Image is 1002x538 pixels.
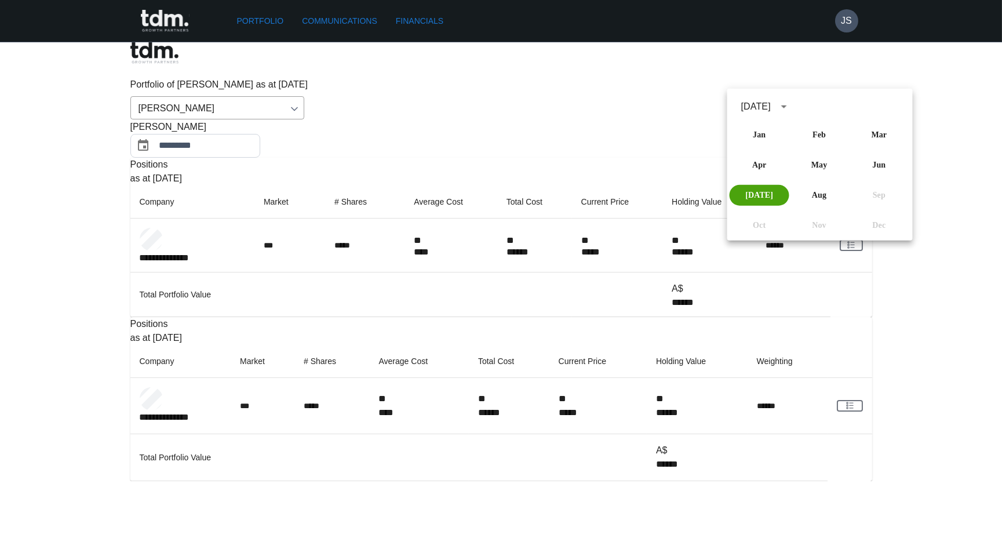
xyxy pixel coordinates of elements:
th: Company [130,345,231,378]
a: Communications [297,10,382,32]
td: Total Portfolio Value [130,272,663,317]
g: rgba(16, 24, 40, 0.6 [848,242,854,248]
button: JS [835,9,858,32]
th: # Shares [294,345,369,378]
p: A$ [656,444,738,457]
button: Jan [730,125,789,146]
a: Financials [391,10,448,32]
button: May [789,155,849,176]
p: as at [DATE] [130,331,872,345]
td: Total Portfolio Value [130,434,647,481]
th: Market [231,345,294,378]
h6: JS [841,14,852,28]
button: [DATE] [730,185,789,206]
th: Total Cost [497,186,572,219]
th: # Shares [325,186,405,219]
g: rgba(16, 24, 40, 0.6 [847,402,853,409]
button: Jun [849,155,909,176]
button: calendar view is open, switch to year view [774,97,794,117]
p: Portfolio of [PERSON_NAME] as at [DATE] [130,78,872,92]
button: Mar [849,125,909,146]
th: Holding Value [647,345,748,378]
th: Market [254,186,325,219]
button: Apr [730,155,789,176]
th: Average Cost [405,186,497,219]
th: Current Price [572,186,663,219]
p: as at [DATE] [130,172,872,186]
th: Average Cost [370,345,469,378]
p: Positions [130,158,872,172]
button: Aug [789,185,849,206]
p: Positions [130,317,872,331]
span: [PERSON_NAME] [130,120,207,134]
a: Portfolio [232,10,289,32]
a: View Client Communications [837,400,863,412]
p: A$ [672,282,747,296]
th: Company [130,186,254,219]
a: View Client Communications [840,239,862,251]
th: Current Price [549,345,647,378]
th: Total Cost [469,345,549,378]
div: [DATE] [741,100,771,114]
button: Choose date, selected date is Jul 31, 2025 [132,134,155,157]
div: [PERSON_NAME] [130,96,304,119]
th: Holding Value [662,186,756,219]
th: Weighting [748,345,828,378]
button: Feb [789,125,849,146]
